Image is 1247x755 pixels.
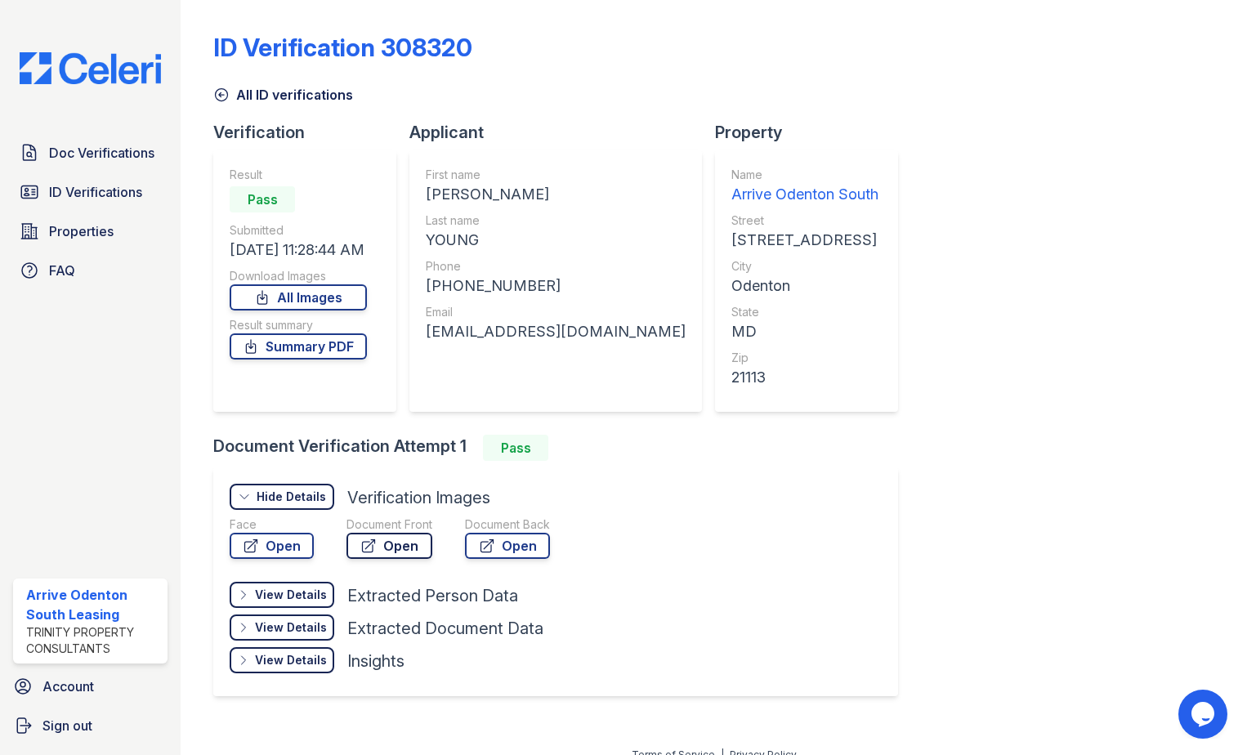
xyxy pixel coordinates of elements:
div: [STREET_ADDRESS] [731,229,878,252]
a: Open [230,533,314,559]
div: View Details [255,587,327,603]
a: Summary PDF [230,333,367,360]
a: Name Arrive Odenton South [731,167,878,206]
iframe: chat widget [1178,690,1231,739]
div: Hide Details [257,489,326,505]
div: Extracted Document Data [347,617,543,640]
a: Open [465,533,550,559]
div: Arrive Odenton South [731,183,878,206]
div: Result summary [230,317,367,333]
div: 21113 [731,366,878,389]
div: Insights [347,650,404,672]
div: Extracted Person Data [347,584,518,607]
div: MD [731,320,878,343]
div: View Details [255,652,327,668]
div: Verification Images [347,486,490,509]
div: Applicant [409,121,715,144]
div: Street [731,212,878,229]
span: Doc Verifications [49,143,154,163]
div: YOUNG [426,229,686,252]
div: Pass [483,435,548,461]
div: First name [426,167,686,183]
div: Document Front [346,516,432,533]
div: Zip [731,350,878,366]
div: Pass [230,186,295,212]
div: Trinity Property Consultants [26,624,161,657]
div: Property [715,121,911,144]
a: Sign out [7,709,174,742]
a: FAQ [13,254,168,287]
div: City [731,258,878,275]
div: View Details [255,619,327,636]
span: FAQ [49,261,75,280]
div: Verification [213,121,409,144]
span: Properties [49,221,114,241]
span: ID Verifications [49,182,142,202]
a: All ID verifications [213,85,353,105]
div: Last name [426,212,686,229]
div: Document Back [465,516,550,533]
a: Doc Verifications [13,136,168,169]
div: ID Verification 308320 [213,33,472,62]
div: [PHONE_NUMBER] [426,275,686,297]
a: Open [346,533,432,559]
div: Document Verification Attempt 1 [213,435,911,461]
span: Sign out [42,716,92,735]
div: State [731,304,878,320]
div: Name [731,167,878,183]
a: Properties [13,215,168,248]
div: Email [426,304,686,320]
div: [DATE] 11:28:44 AM [230,239,367,261]
span: Account [42,677,94,696]
div: [PERSON_NAME] [426,183,686,206]
div: Arrive Odenton South Leasing [26,585,161,624]
a: Account [7,670,174,703]
div: Phone [426,258,686,275]
a: ID Verifications [13,176,168,208]
div: [EMAIL_ADDRESS][DOMAIN_NAME] [426,320,686,343]
a: All Images [230,284,367,310]
div: Odenton [731,275,878,297]
div: Result [230,167,367,183]
div: Face [230,516,314,533]
div: Submitted [230,222,367,239]
img: CE_Logo_Blue-a8612792a0a2168367f1c8372b55b34899dd931a85d93a1a3d3e32e68fde9ad4.png [7,52,174,84]
div: Download Images [230,268,367,284]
